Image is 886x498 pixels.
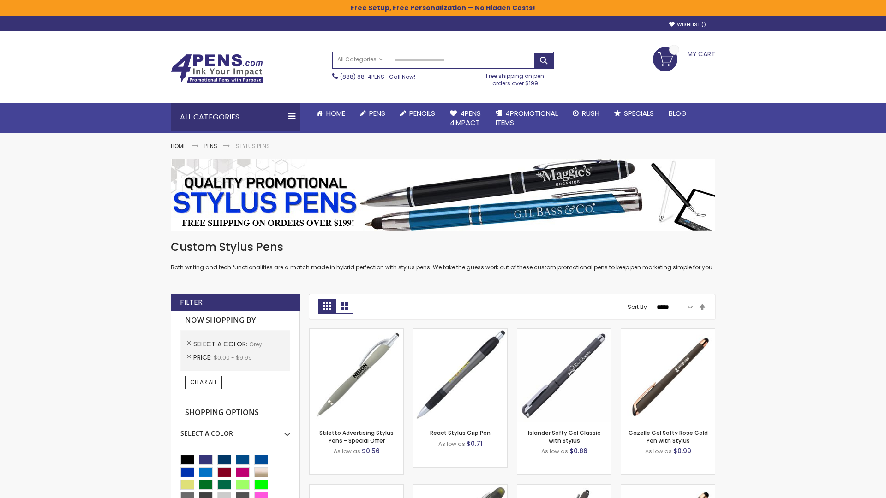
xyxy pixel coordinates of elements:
img: Islander Softy Gel Classic with Stylus-Grey [517,329,611,422]
span: - Call Now! [340,73,415,81]
span: As low as [645,447,672,455]
a: Blog [661,103,694,124]
div: Both writing and tech functionalities are a match made in hybrid perfection with stylus pens. We ... [171,240,715,272]
strong: Now Shopping by [180,311,290,330]
a: 4PROMOTIONALITEMS [488,103,565,133]
a: Islander Softy Rose Gold Gel Pen with Stylus-Grey [621,484,715,492]
h1: Custom Stylus Pens [171,240,715,255]
span: As low as [541,447,568,455]
a: Pens [353,103,393,124]
a: Pens [204,142,217,150]
a: Souvenir® Jalan Highlighter Stylus Pen Combo-Grey [413,484,507,492]
a: Islander Softy Gel Classic with Stylus [528,429,600,444]
a: All Categories [333,52,388,67]
span: As low as [438,440,465,448]
span: Price [193,353,214,362]
a: Specials [607,103,661,124]
span: Pencils [409,108,435,118]
span: Clear All [190,378,217,386]
a: React Stylus Grip Pen-Grey [413,328,507,336]
div: Select A Color [180,422,290,438]
a: Rush [565,103,607,124]
span: As low as [334,447,360,455]
a: Custom Soft Touch® Metal Pens with Stylus-Grey [517,484,611,492]
span: Pens [369,108,385,118]
img: Stylus Pens [171,159,715,231]
img: Gazelle Gel Softy Rose Gold Pen with Stylus-Grey [621,329,715,422]
span: $0.99 [673,446,691,456]
span: 4Pens 4impact [450,108,481,127]
a: React Stylus Grip Pen [430,429,491,437]
strong: Shopping Options [180,403,290,423]
a: Pencils [393,103,443,124]
strong: Grid [318,299,336,314]
span: $0.86 [569,446,587,456]
a: Home [309,103,353,124]
span: Blog [669,108,687,118]
a: Clear All [185,376,222,389]
a: Cyber Stylus 0.7mm Fine Point Gel Grip Pen-Grey [310,484,403,492]
div: Free shipping on pen orders over $199 [477,69,554,87]
img: React Stylus Grip Pen-Grey [413,329,507,422]
label: Sort By [628,303,647,311]
div: All Categories [171,103,300,131]
span: Specials [624,108,654,118]
a: Stiletto Advertising Stylus Pens - Special Offer [319,429,394,444]
strong: Filter [180,297,203,308]
span: Grey [249,340,262,348]
span: $0.00 - $9.99 [214,354,252,362]
a: Wishlist [669,21,706,28]
img: Stiletto Advertising Stylus Pens-Grey [310,329,403,422]
a: Islander Softy Gel Classic with Stylus-Grey [517,328,611,336]
span: Rush [582,108,599,118]
strong: Stylus Pens [236,142,270,150]
span: $0.71 [467,439,483,448]
span: $0.56 [362,446,380,456]
span: 4PROMOTIONAL ITEMS [496,108,558,127]
span: Home [326,108,345,118]
img: 4Pens Custom Pens and Promotional Products [171,54,263,83]
a: 4Pens4impact [443,103,488,133]
a: Gazelle Gel Softy Rose Gold Pen with Stylus-Grey [621,328,715,336]
a: Stiletto Advertising Stylus Pens-Grey [310,328,403,336]
span: Select A Color [193,339,249,349]
a: Home [171,142,186,150]
a: (888) 88-4PENS [340,73,384,81]
a: Gazelle Gel Softy Rose Gold Pen with Stylus [629,429,708,444]
span: All Categories [337,56,383,63]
